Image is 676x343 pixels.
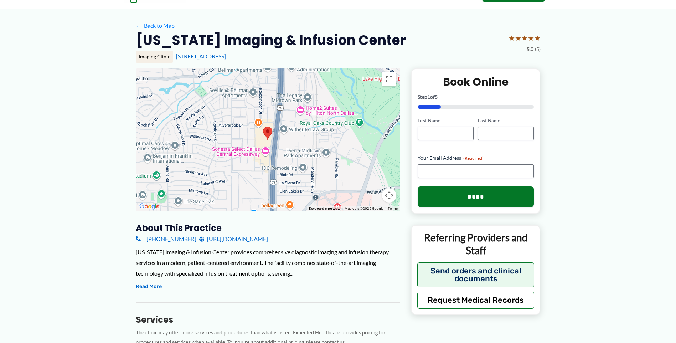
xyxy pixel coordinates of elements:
span: ★ [509,31,515,45]
h2: [US_STATE] Imaging & Infusion Center [136,31,406,49]
span: (Required) [463,155,484,161]
a: Open this area in Google Maps (opens a new window) [138,202,161,211]
span: (5) [535,45,541,54]
a: [PHONE_NUMBER] [136,234,196,244]
label: Last Name [478,117,534,124]
div: [US_STATE] Imaging & Infusion Center provides comprehensive diagnostic imaging and infusion thera... [136,247,400,278]
div: Imaging Clinic [136,51,173,63]
a: [URL][DOMAIN_NAME] [199,234,268,244]
span: ★ [534,31,541,45]
a: ←Back to Map [136,20,175,31]
p: Referring Providers and Staff [417,231,535,257]
button: Request Medical Records [417,292,535,309]
button: Send orders and clinical documents [417,262,535,287]
a: [STREET_ADDRESS] [176,53,226,60]
span: ★ [528,31,534,45]
span: ★ [521,31,528,45]
h2: Book Online [418,75,534,89]
label: First Name [418,117,474,124]
button: Map camera controls [382,188,396,203]
button: Keyboard shortcuts [309,206,340,211]
h3: Services [136,314,400,325]
a: Terms (opens in new tab) [388,206,398,210]
span: ★ [515,31,521,45]
button: Toggle fullscreen view [382,72,396,86]
span: 5.0 [527,45,533,54]
span: Map data ©2025 Google [345,206,383,210]
h3: About this practice [136,222,400,234]
label: Your Email Address [418,154,534,162]
img: Google [138,202,161,211]
span: ← [136,22,143,29]
button: Read More [136,282,162,291]
span: 1 [427,94,430,100]
span: 5 [435,94,438,100]
p: Step of [418,94,534,99]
